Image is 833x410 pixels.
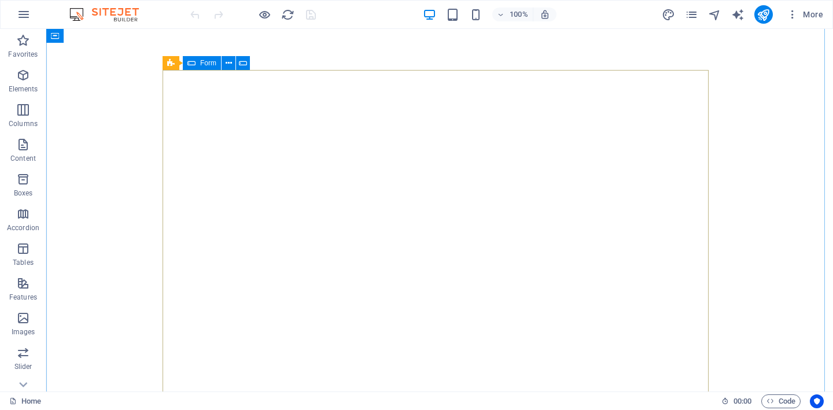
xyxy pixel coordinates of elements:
[662,8,676,21] button: design
[9,119,38,128] p: Columns
[12,327,35,337] p: Images
[731,8,744,21] i: AI Writer
[10,154,36,163] p: Content
[14,362,32,371] p: Slider
[685,8,698,21] i: Pages (Ctrl+Alt+S)
[492,8,533,21] button: 100%
[754,5,773,24] button: publish
[13,258,34,267] p: Tables
[708,8,722,21] button: navigator
[761,394,801,408] button: Code
[281,8,294,21] i: Reload page
[9,394,41,408] a: Click to cancel selection. Double-click to open Pages
[766,394,795,408] span: Code
[721,394,752,408] h6: Session time
[9,293,37,302] p: Features
[540,9,550,20] i: On resize automatically adjust zoom level to fit chosen device.
[8,50,38,59] p: Favorites
[685,8,699,21] button: pages
[810,394,824,408] button: Usercentrics
[757,8,770,21] i: Publish
[734,394,751,408] span: 00 00
[9,84,38,94] p: Elements
[742,397,743,405] span: :
[14,189,33,198] p: Boxes
[257,8,271,21] button: Click here to leave preview mode and continue editing
[787,9,823,20] span: More
[731,8,745,21] button: text_generator
[510,8,528,21] h6: 100%
[662,8,675,21] i: Design (Ctrl+Alt+Y)
[67,8,153,21] img: Editor Logo
[782,5,828,24] button: More
[281,8,294,21] button: reload
[7,223,39,232] p: Accordion
[200,60,216,67] span: Form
